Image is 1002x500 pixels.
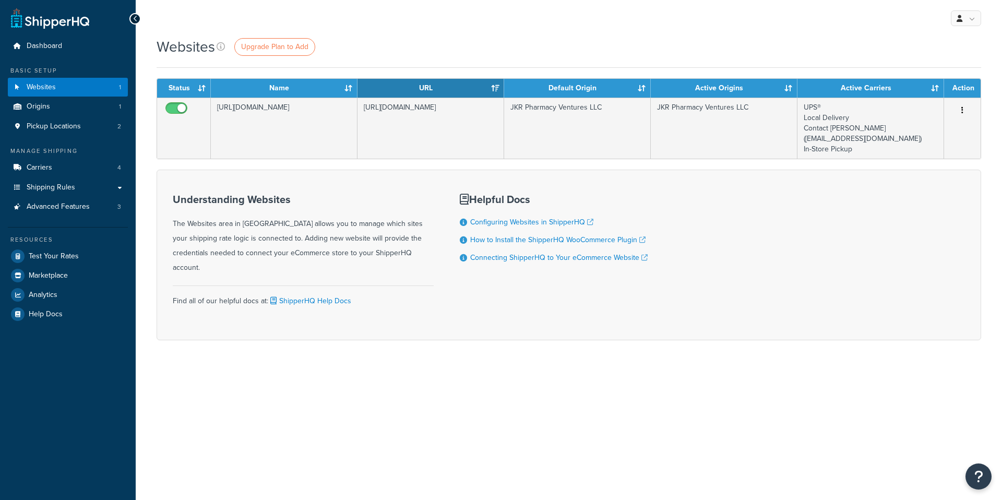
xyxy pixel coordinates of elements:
a: Connecting ShipperHQ to Your eCommerce Website [470,252,648,263]
span: Websites [27,83,56,92]
th: Active Carriers: activate to sort column ascending [797,79,944,98]
li: Advanced Features [8,197,128,217]
th: URL: activate to sort column ascending [357,79,504,98]
div: Manage Shipping [8,147,128,156]
span: Origins [27,102,50,111]
span: 1 [119,102,121,111]
a: Shipping Rules [8,178,128,197]
span: Analytics [29,291,57,300]
span: Marketplace [29,271,68,280]
a: How to Install the ShipperHQ WooCommerce Plugin [470,234,646,245]
li: Carriers [8,158,128,177]
a: ShipperHQ Home [11,8,89,29]
h1: Websites [157,37,215,57]
a: Test Your Rates [8,247,128,266]
span: 1 [119,83,121,92]
span: 2 [117,122,121,131]
span: Carriers [27,163,52,172]
a: Upgrade Plan to Add [234,38,315,56]
div: Basic Setup [8,66,128,75]
td: [URL][DOMAIN_NAME] [211,98,357,159]
th: Default Origin: activate to sort column ascending [504,79,651,98]
th: Name: activate to sort column ascending [211,79,357,98]
span: Advanced Features [27,203,90,211]
li: Pickup Locations [8,117,128,136]
span: Help Docs [29,310,63,319]
span: Pickup Locations [27,122,81,131]
span: Shipping Rules [27,183,75,192]
button: Open Resource Center [965,463,992,490]
h3: Understanding Websites [173,194,434,205]
td: [URL][DOMAIN_NAME] [357,98,504,159]
span: 3 [117,203,121,211]
th: Status: activate to sort column ascending [157,79,211,98]
a: Marketplace [8,266,128,285]
h3: Helpful Docs [460,194,648,205]
a: Advanced Features 3 [8,197,128,217]
td: UPS® Local Delivery Contact [PERSON_NAME] ([EMAIL_ADDRESS][DOMAIN_NAME]) In-Store Pickup [797,98,944,159]
div: Resources [8,235,128,244]
th: Active Origins: activate to sort column ascending [651,79,797,98]
td: JKR Pharmacy Ventures LLC [504,98,651,159]
li: Websites [8,78,128,97]
a: Help Docs [8,305,128,324]
li: Origins [8,97,128,116]
span: Dashboard [27,42,62,51]
div: The Websites area in [GEOGRAPHIC_DATA] allows you to manage which sites your shipping rate logic ... [173,194,434,275]
a: Analytics [8,285,128,304]
td: JKR Pharmacy Ventures LLC [651,98,797,159]
a: Dashboard [8,37,128,56]
a: Pickup Locations 2 [8,117,128,136]
a: Configuring Websites in ShipperHQ [470,217,593,228]
a: Origins 1 [8,97,128,116]
span: Upgrade Plan to Add [241,41,308,52]
span: 4 [117,163,121,172]
a: Carriers 4 [8,158,128,177]
div: Find all of our helpful docs at: [173,285,434,308]
span: Test Your Rates [29,252,79,261]
a: Websites 1 [8,78,128,97]
th: Action [944,79,981,98]
a: ShipperHQ Help Docs [268,295,351,306]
